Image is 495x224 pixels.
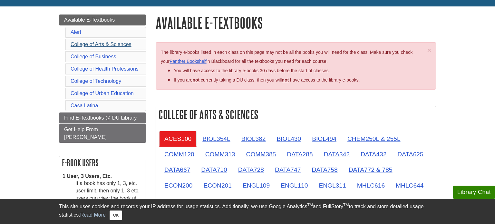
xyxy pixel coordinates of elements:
[314,178,351,193] a: ENGL311
[159,193,197,209] a: MHLC674
[71,66,139,72] a: College of Health Professions
[156,106,436,123] h2: College of Arts & Sciences
[64,17,115,23] span: Available E-Textbooks
[159,131,197,147] a: ACES100
[307,203,313,207] sup: TM
[197,131,235,147] a: BIOL354L
[159,162,195,178] a: DATA667
[271,131,306,147] a: BIOL430
[110,210,122,220] button: Close
[159,146,199,162] a: COMM120
[276,178,313,193] a: ENGL110
[427,46,431,54] span: ×
[156,15,436,31] h1: Available E-Textbooks
[196,162,232,178] a: DATA710
[392,146,428,162] a: DATA625
[236,131,271,147] a: BIOL382
[343,203,349,207] sup: TM
[192,77,199,83] strong: not
[71,29,81,35] a: Alert
[59,112,146,123] a: Find E-Textbooks @ DU Library
[355,146,392,162] a: DATA432
[238,178,275,193] a: ENGL109
[59,15,146,25] a: Available E-Textbooks
[59,124,146,143] a: Get Help From [PERSON_NAME]
[270,162,306,178] a: DATA747
[80,212,106,218] a: Read More
[344,162,398,178] a: DATA772 & 785
[161,50,412,64] span: The library e-books listed in each class on this page may not be all the books you will need for ...
[391,178,429,193] a: MHLC644
[71,54,116,59] a: College of Business
[241,146,281,162] a: COMM385
[282,146,318,162] a: DATA288
[307,131,342,147] a: BIOL494
[342,131,406,147] a: CHEM250L & 255L
[71,78,121,84] a: College of Technology
[453,186,495,199] button: Library Chat
[71,103,98,108] a: Casa Latina
[174,77,360,83] span: If you are currently taking a DU class, then you will have access to the library e-books.
[200,146,240,162] a: COMM313
[71,91,134,96] a: College of Urban Education
[71,42,131,47] a: College of Arts & Sciences
[306,162,343,178] a: DATA758
[198,178,237,193] a: ECON201
[174,68,330,73] span: You will have access to the library e-books 30 days before the start of classes.
[170,59,206,64] a: Panther Bookshelf
[233,162,269,178] a: DATA728
[159,178,198,193] a: ECON200
[59,156,145,170] h2: E-book Users
[352,178,390,193] a: MHLC616
[63,173,142,180] dt: 1 User, 3 Users, Etc.
[319,146,355,162] a: DATA342
[64,127,107,140] span: Get Help From [PERSON_NAME]
[427,47,431,54] button: Close
[282,77,289,83] u: not
[64,115,137,121] span: Find E-Textbooks @ DU Library
[198,193,236,209] a: SOSC201
[59,203,436,220] div: This site uses cookies and records your IP address for usage statistics. Additionally, we use Goo...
